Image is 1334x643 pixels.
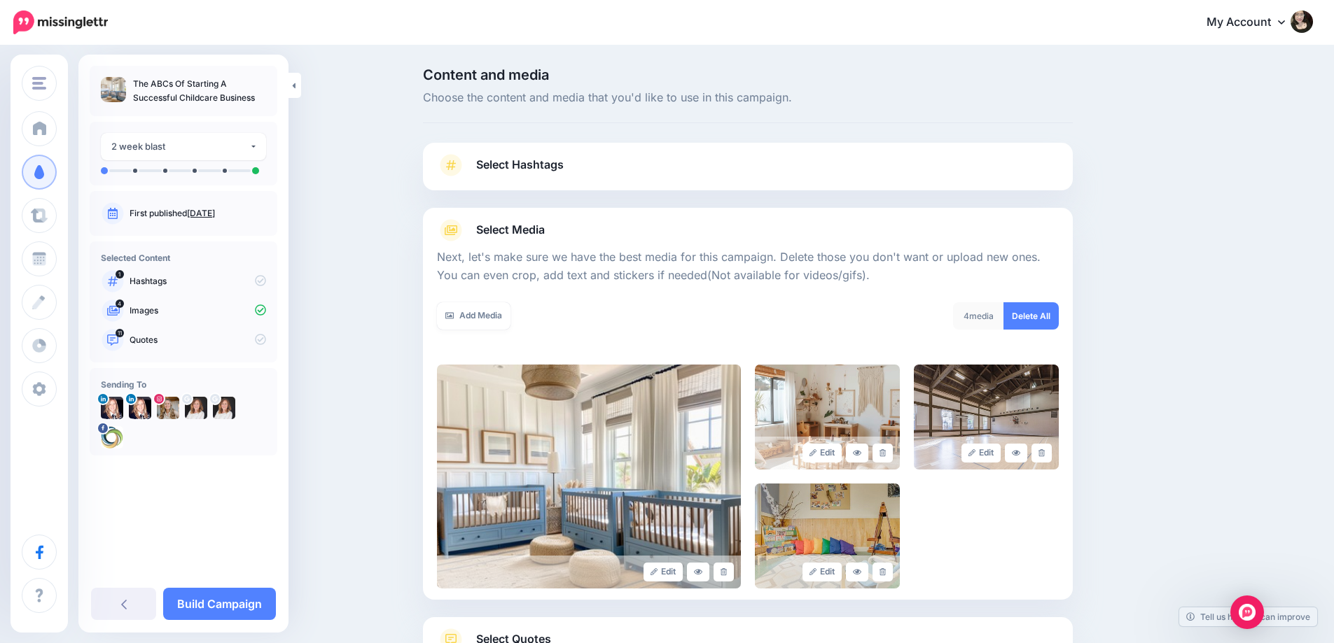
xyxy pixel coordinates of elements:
[101,77,126,102] img: c21ffb97edf4a2347e1a32f2913b99f6_thumb.jpg
[1193,6,1313,40] a: My Account
[755,483,900,588] img: c2f0b5ab9f791fc293b478c2ce9d4b56_large.jpg
[1003,302,1059,330] a: Delete All
[644,563,683,581] a: Edit
[101,253,266,263] h4: Selected Content
[914,365,1059,469] img: 925139a28e4198d3f2fd233b573b6711_large.jpg
[964,311,969,321] span: 4
[116,270,124,278] span: 1
[101,133,266,160] button: 2 week blast
[101,397,123,419] img: 1557244110365-82271.png
[130,207,266,220] p: First published
[437,365,741,588] img: c21ffb97edf4a2347e1a32f2913b99f6_large.jpg
[130,334,266,346] p: Quotes
[116,329,124,337] span: 11
[101,426,123,448] img: 308004973_647017746980964_2007098106111989668_n-bsa144056.png
[803,563,842,581] a: Edit
[32,77,46,90] img: menu.png
[423,68,1073,82] span: Content and media
[437,248,1059,285] p: Next, let's make sure we have the best media for this campaign. Delete those you don't want or up...
[437,302,510,330] a: Add Media
[437,241,1059,588] div: Select Media
[437,154,1059,190] a: Select Hashtags
[755,365,900,469] img: e2a8a967534739375c97d21a379590bf_large.jpg
[111,139,249,155] div: 2 week blast
[961,444,1001,462] a: Edit
[129,397,151,419] img: 1557244110365-82271.png
[476,155,564,174] span: Select Hashtags
[187,208,215,218] a: [DATE]
[116,299,124,308] span: 4
[1179,607,1317,626] a: Tell us how we can improve
[476,220,545,239] span: Select Media
[101,379,266,390] h4: Sending To
[157,397,179,419] img: 405530429_330392223058702_7599732348348111188_n-bsa142292.jpg
[213,397,235,419] img: ACg8ocIlCG6dA0v2ciFHIjlwobABclKltGAGlCuJQJYiSLnFdS_-Nb_2s96-c-82275.png
[13,10,108,34] img: Missinglettr
[185,397,207,419] img: ACg8ocIlCG6dA0v2ciFHIjlwobABclKltGAGlCuJQJYiSLnFdS_-Nb_2s96-c-82275.png
[1230,595,1264,629] div: Open Intercom Messenger
[423,89,1073,107] span: Choose the content and media that you'd like to use in this campaign.
[437,219,1059,241] a: Select Media
[133,77,266,105] p: The ABCs Of Starting A Successful Childcare Business
[130,304,266,317] p: Images
[803,444,842,462] a: Edit
[130,275,266,288] p: Hashtags
[953,302,1004,330] div: media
